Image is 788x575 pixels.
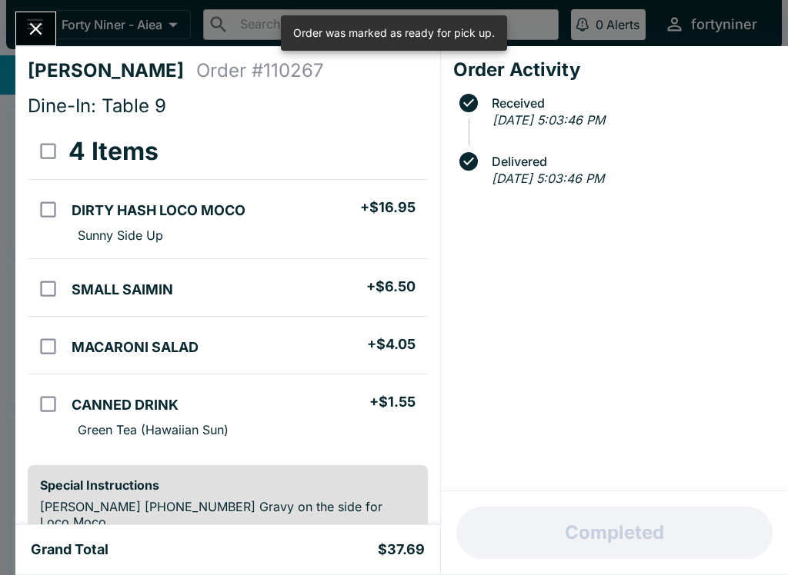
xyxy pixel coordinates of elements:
em: [DATE] 5:03:46 PM [492,112,605,128]
h5: + $6.50 [366,278,416,296]
h3: 4 Items [68,136,159,167]
p: Green Tea (Hawaiian Sun) [78,422,229,437]
h5: SMALL SAIMIN [72,281,173,299]
h5: CANNED DRINK [72,396,179,414]
h4: Order Activity [453,58,776,81]
p: Sunny Side Up [78,228,163,243]
table: orders table [28,124,428,453]
h4: Order # 110267 [196,59,324,82]
h5: + $4.05 [367,335,416,354]
h6: Special Instructions [40,477,416,493]
h5: Grand Total [31,540,109,559]
span: Received [484,96,776,110]
h4: [PERSON_NAME] [28,59,196,82]
h5: + $1.55 [369,393,416,411]
p: [PERSON_NAME] [PHONE_NUMBER] Gravy on the side for Loco Moco [40,499,416,530]
h5: $37.69 [378,540,425,559]
h5: MACARONI SALAD [72,338,199,357]
em: [DATE] 5:03:46 PM [492,171,604,186]
h5: + $16.95 [360,198,416,217]
div: Order was marked as ready for pick up. [293,20,495,46]
button: Close [16,12,55,45]
h5: DIRTY HASH LOCO MOCO [72,201,245,220]
span: Delivered [484,155,776,168]
span: Dine-In: Table 9 [28,95,166,117]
